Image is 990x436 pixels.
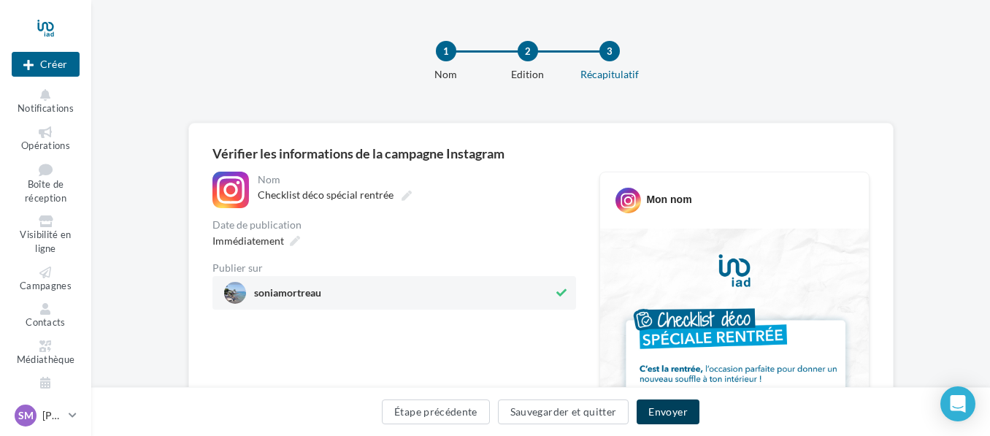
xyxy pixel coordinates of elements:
span: Boîte de réception [25,179,66,204]
span: SM [18,408,34,423]
a: Visibilité en ligne [12,213,80,257]
span: Notifications [18,102,74,114]
div: Récapitulatif [563,67,656,82]
a: Campagnes [12,264,80,295]
div: Nouvelle campagne [12,52,80,77]
a: SM [PERSON_NAME] [12,402,80,429]
button: Envoyer [637,399,699,424]
div: Date de publication [212,220,576,230]
div: Open Intercom Messenger [940,386,975,421]
a: Contacts [12,300,80,332]
p: [PERSON_NAME] [42,408,63,423]
div: Publier sur [212,263,576,273]
div: 3 [599,41,620,61]
div: 1 [436,41,456,61]
span: Calendrier [23,390,69,402]
div: Nom [258,175,573,185]
button: Créer [12,52,80,77]
button: Étape précédente [382,399,490,424]
span: Campagnes [20,280,72,291]
div: Mon nom [646,192,691,207]
button: Sauvegarder et quitter [498,399,629,424]
a: Boîte de réception [12,160,80,207]
a: Médiathèque [12,337,80,369]
span: Médiathèque [17,353,75,365]
div: 2 [518,41,538,61]
span: Immédiatement [212,234,284,247]
span: Checklist déco spécial rentrée [258,188,394,201]
span: soniamortreau [254,288,321,304]
button: Notifications [12,86,80,118]
a: Calendrier [12,374,80,405]
div: Nom [399,67,493,82]
a: Opérations [12,123,80,155]
span: Contacts [26,316,66,328]
div: Vérifier les informations de la campagne Instagram [212,147,870,160]
span: Visibilité en ligne [20,229,71,255]
div: Edition [481,67,575,82]
span: Opérations [21,139,70,151]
